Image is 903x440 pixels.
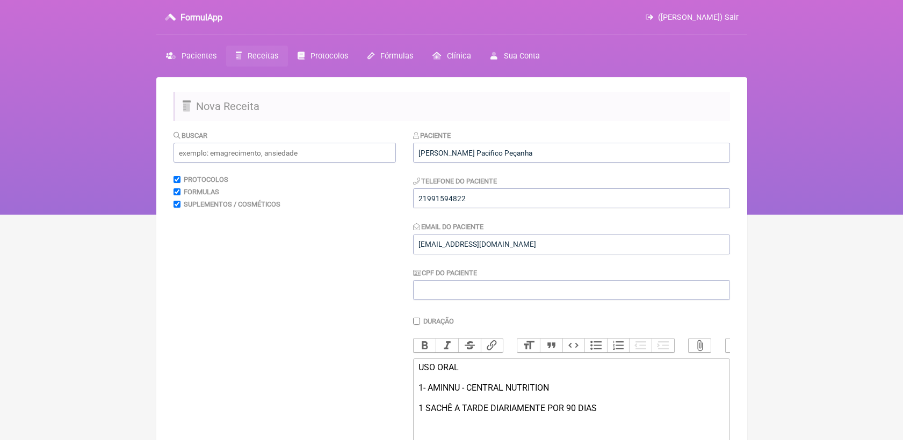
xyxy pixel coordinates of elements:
[658,13,739,22] span: ([PERSON_NAME]) Sair
[423,317,454,325] label: Duração
[726,339,748,353] button: Undo
[226,46,288,67] a: Receitas
[652,339,674,353] button: Increase Level
[156,46,226,67] a: Pacientes
[504,52,540,61] span: Sua Conta
[436,339,458,353] button: Italic
[174,143,396,163] input: exemplo: emagrecimento, ansiedade
[184,200,280,208] label: Suplementos / Cosméticos
[689,339,711,353] button: Attach Files
[458,339,481,353] button: Strikethrough
[413,269,478,277] label: CPF do Paciente
[182,52,216,61] span: Pacientes
[248,52,278,61] span: Receitas
[584,339,607,353] button: Bullets
[423,46,481,67] a: Clínica
[540,339,562,353] button: Quote
[629,339,652,353] button: Decrease Level
[481,339,503,353] button: Link
[607,339,630,353] button: Numbers
[414,339,436,353] button: Bold
[174,92,730,121] h2: Nova Receita
[447,52,471,61] span: Clínica
[646,13,738,22] a: ([PERSON_NAME]) Sair
[413,223,484,231] label: Email do Paciente
[517,339,540,353] button: Heading
[288,46,358,67] a: Protocolos
[184,175,228,184] label: Protocolos
[562,339,585,353] button: Code
[174,131,208,140] label: Buscar
[180,12,222,23] h3: FormulApp
[481,46,549,67] a: Sua Conta
[310,52,348,61] span: Protocolos
[184,188,219,196] label: Formulas
[380,52,413,61] span: Fórmulas
[413,177,497,185] label: Telefone do Paciente
[358,46,423,67] a: Fórmulas
[413,131,451,140] label: Paciente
